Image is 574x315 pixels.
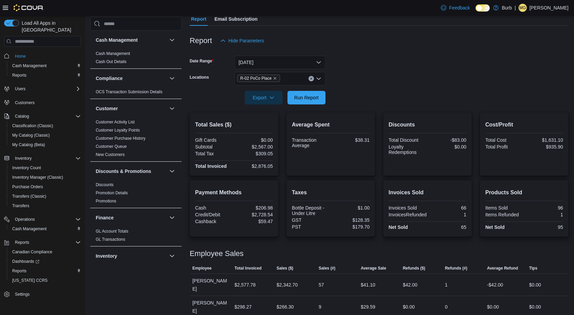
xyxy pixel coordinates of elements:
a: Customer Activity List [96,120,135,124]
button: Customers [1,98,84,107]
span: Employee [192,265,212,271]
h3: Report [190,37,212,45]
span: Cash Management [10,62,81,70]
div: -$83.00 [429,137,466,143]
div: Credit/Debit [195,212,233,217]
span: Washington CCRS [10,276,81,284]
span: Users [15,86,25,92]
span: Cash Management [10,225,81,233]
h2: Total Sales ($) [195,121,273,129]
span: Purchase Orders [10,183,81,191]
span: Cash Management [12,226,47,232]
button: Catalog [1,112,84,121]
h2: Cost/Profit [485,121,563,129]
span: Inventory Count [12,165,41,171]
div: InvoicesRefunded [389,212,427,217]
div: $2,728.54 [235,212,273,217]
h2: Discounts [389,121,466,129]
span: Tips [529,265,537,271]
span: Inventory [15,156,32,161]
span: [US_STATE] CCRS [12,278,48,283]
span: Canadian Compliance [12,249,52,255]
div: $0.00 [529,281,541,289]
span: Catalog [12,112,81,120]
div: $266.30 [277,303,294,311]
a: My Catalog (Beta) [10,141,48,149]
button: Inventory [1,154,84,163]
p: | [515,4,516,12]
div: $1.00 [332,205,370,211]
a: Reports [10,71,29,79]
span: My Catalog (Classic) [12,133,50,138]
h3: Finance [96,214,114,221]
button: Discounts & Promotions [96,168,167,175]
button: Customer [96,105,167,112]
div: Total Cost [485,137,523,143]
div: Finance [90,227,182,246]
span: Classification (Classic) [10,122,81,130]
div: $128.35 [332,217,370,223]
div: Loyalty Redemptions [389,144,426,155]
button: Cash Management [7,224,84,234]
button: Users [12,85,28,93]
div: $2,876.05 [235,163,273,169]
span: Total Invoiced [235,265,262,271]
div: Bottle Deposit - Under Litre [292,205,330,216]
div: $298.27 [235,303,252,311]
span: R-02 PoCo Place [240,75,272,82]
a: Inventory Count [10,164,44,172]
div: Compliance [90,88,182,99]
div: 1 [445,281,448,289]
span: Dashboards [10,257,81,265]
span: Inventory Manager (Classic) [10,173,81,181]
span: Classification (Classic) [12,123,53,129]
div: 65 [429,224,466,230]
div: $59.47 [235,219,273,224]
a: Promotions [96,199,116,203]
a: Settings [12,290,32,298]
div: $0.00 [487,303,499,311]
div: Cash Management [90,50,182,68]
span: Customer Purchase History [96,136,146,141]
div: Subtotal [195,144,233,150]
div: 66 [429,205,466,211]
div: $179.70 [332,224,370,230]
h2: Invoices Sold [389,189,466,197]
a: Purchase Orders [10,183,46,191]
button: Inventory [96,253,167,259]
div: $1,631.10 [525,137,563,143]
button: Reports [7,266,84,276]
span: Settings [15,292,30,297]
button: Catalog [12,112,32,120]
div: $0.00 [403,303,415,311]
span: Reports [12,268,26,274]
div: Gift Cards [195,137,233,143]
button: Finance [168,214,176,222]
div: 1 [429,212,466,217]
div: 95 [525,224,563,230]
h3: Compliance [96,75,123,82]
button: Finance [96,214,167,221]
span: Cash Out Details [96,59,127,64]
div: PST [292,224,330,230]
label: Locations [190,75,209,80]
span: Home [12,52,81,60]
span: GL Account Totals [96,229,128,234]
div: [PERSON_NAME] [190,274,232,296]
p: [PERSON_NAME] [530,4,569,12]
div: 57 [319,281,324,289]
button: Cash Management [7,61,84,71]
a: Dashboards [10,257,42,265]
button: Inventory [12,154,34,162]
span: Sales (#) [319,265,335,271]
button: Inventory [168,252,176,260]
span: MG [519,4,526,12]
span: Reports [12,73,26,78]
span: Inventory Count [10,164,81,172]
span: Feedback [449,4,470,11]
button: Purchase Orders [7,182,84,192]
span: Home [15,54,26,59]
span: Operations [12,215,81,223]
